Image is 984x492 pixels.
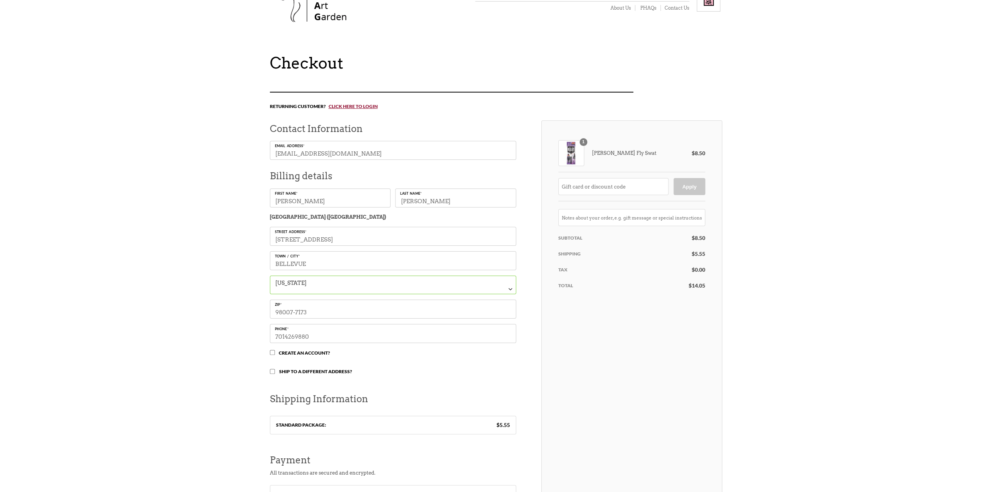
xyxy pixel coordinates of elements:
[279,369,352,374] span: Ship to a different address?
[674,178,705,195] button: Apply
[692,250,705,257] bdi: 5.55
[270,92,633,120] div: Returning customer?
[270,469,516,477] p: All transactions are secured and encrypted.
[558,262,685,278] th: Tax
[692,266,705,273] bdi: 0.00
[558,246,685,262] th: Shipping
[580,138,587,146] div: 1
[692,235,705,241] bdi: 8.50
[558,140,657,166] div: [PERSON_NAME] Fly Swat
[692,235,695,241] span: $
[270,391,516,407] h3: Shipping Information
[692,266,695,273] span: $
[635,5,661,11] a: PHAQs
[558,178,669,195] input: Gift card or discount code
[496,422,510,428] bdi: 5.55
[270,54,722,72] h1: Checkout
[692,150,705,156] bdi: 8.50
[270,350,275,355] input: Create an account?
[558,209,705,226] input: Notes about your order, e.g. gift message or special instructions
[326,103,378,109] a: Click here to login
[496,422,500,428] span: $
[276,422,510,429] label: Standard Package:
[270,369,275,374] input: Ship to a different address?
[558,278,685,293] th: Total
[605,5,635,11] a: About Us
[689,282,692,289] span: $
[689,282,705,289] bdi: 14.05
[270,276,516,289] span: Washington
[558,230,685,246] th: Subtotal
[270,276,516,294] span: State
[270,452,516,468] h3: Payment
[692,150,695,156] span: $
[270,214,386,220] strong: [GEOGRAPHIC_DATA] ([GEOGRAPHIC_DATA])
[270,168,516,184] h3: Billing details
[661,5,689,11] a: Contact Us
[270,120,516,137] h3: Contact Information
[692,250,695,257] span: $
[279,350,330,356] span: Create an account?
